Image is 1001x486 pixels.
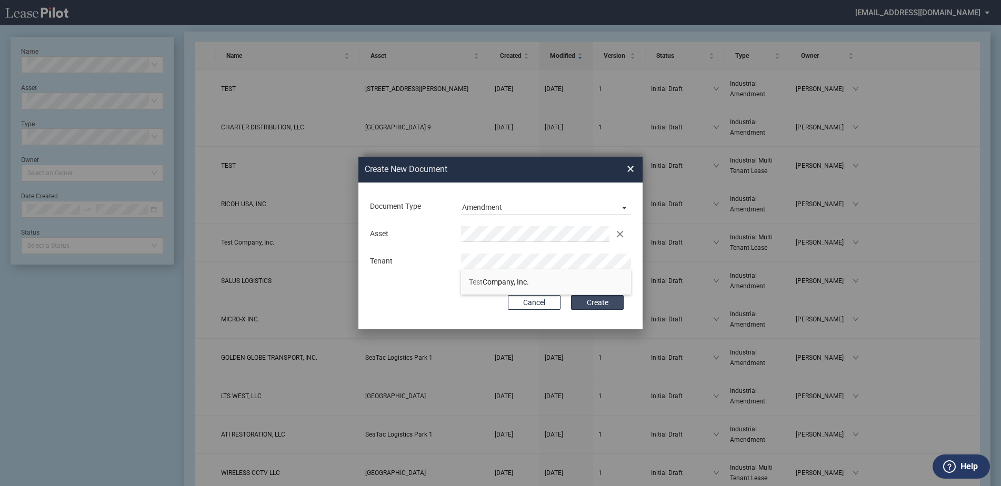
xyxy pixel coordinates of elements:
button: Cancel [508,295,560,310]
span: Company, Inc. [469,278,529,286]
li: TestCompany, Inc. [461,269,631,295]
div: Tenant [364,256,455,267]
md-dialog: Create New ... [358,157,643,329]
button: Create [571,295,624,310]
div: Amendment [462,203,502,211]
md-select: Document Type: Amendment [461,199,631,215]
div: Document Type [364,201,455,212]
span: × [627,161,634,178]
h2: Create New Document [365,164,589,175]
span: Test [469,278,483,286]
label: Help [960,460,978,473]
div: Asset [364,229,455,239]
